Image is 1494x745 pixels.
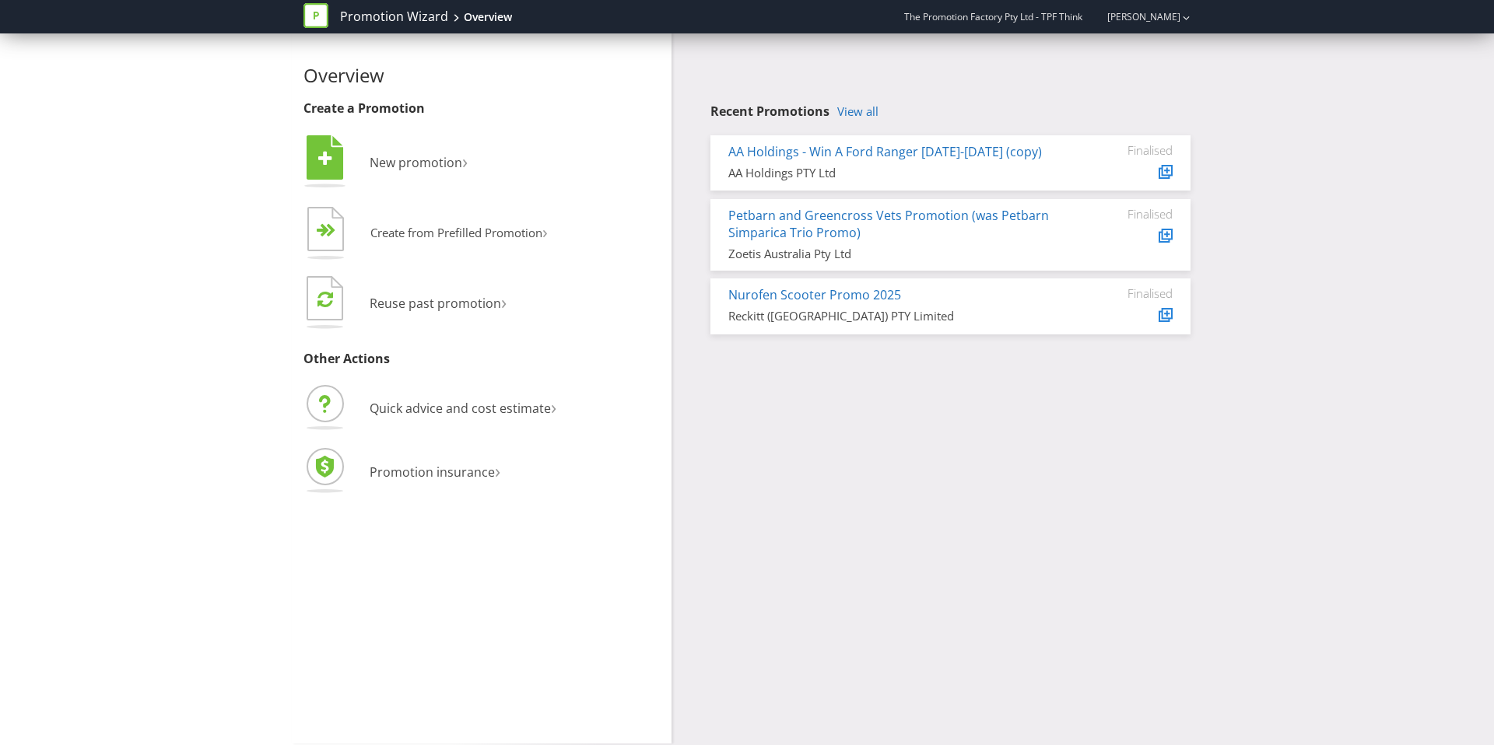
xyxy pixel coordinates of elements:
[728,143,1042,160] a: AA Holdings - Win A Ford Ranger [DATE]-[DATE] (copy)
[370,225,542,240] span: Create from Prefilled Promotion
[303,400,556,417] a: Quick advice and cost estimate›
[370,400,551,417] span: Quick advice and cost estimate
[326,223,336,238] tspan: 
[462,148,468,173] span: ›
[464,9,512,25] div: Overview
[728,165,1056,181] div: AA Holdings PTY Ltd
[370,295,501,312] span: Reuse past promotion
[728,207,1049,242] a: Petbarn and Greencross Vets Promotion (was Petbarn Simparica Trio Promo)
[728,246,1056,262] div: Zoetis Australia Pty Ltd
[728,308,1056,324] div: Reckitt ([GEOGRAPHIC_DATA]) PTY Limited
[495,457,500,483] span: ›
[501,289,507,314] span: ›
[1079,143,1173,157] div: Finalised
[318,150,332,167] tspan: 
[551,393,556,419] span: ›
[317,290,333,308] tspan: 
[370,463,495,481] span: Promotion insurance
[904,10,1082,23] span: The Promotion Factory Pty Ltd - TPF Think
[710,103,829,120] span: Recent Promotions
[303,102,660,116] h3: Create a Promotion
[1092,10,1180,23] a: [PERSON_NAME]
[542,219,548,243] span: ›
[340,8,448,26] a: Promotion Wizard
[303,463,500,481] a: Promotion insurance›
[303,352,660,366] h3: Other Actions
[728,286,901,303] a: Nurofen Scooter Promo 2025
[303,203,549,265] button: Create from Prefilled Promotion›
[837,105,879,118] a: View all
[1079,207,1173,221] div: Finalised
[303,65,660,86] h2: Overview
[1079,286,1173,300] div: Finalised
[370,154,462,171] span: New promotion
